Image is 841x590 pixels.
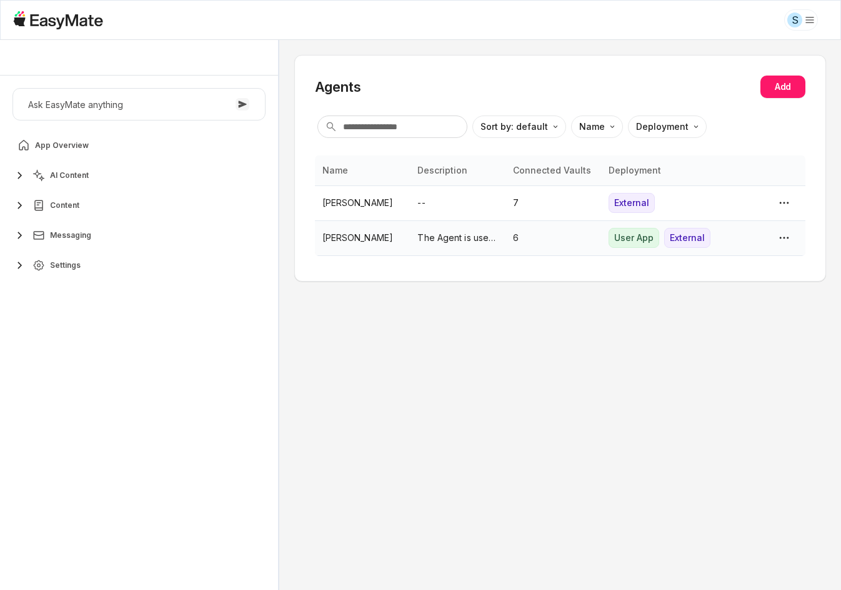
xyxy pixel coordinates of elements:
[513,231,594,245] p: 6
[417,231,498,245] p: The Agent is used for [URL][PERSON_NAME][DOMAIN_NAME] website
[50,260,81,270] span: Settings
[571,116,623,138] button: Name
[322,231,403,245] p: [PERSON_NAME]
[12,193,266,218] button: Content
[513,196,594,210] p: 7
[787,12,802,27] div: S
[50,200,79,210] span: Content
[628,116,707,138] button: Deployment
[12,133,266,158] a: App Overview
[609,228,659,248] div: User App
[315,155,411,185] th: Name
[480,120,548,134] p: Sort by: default
[50,230,91,240] span: Messaging
[636,120,689,134] p: Deployment
[601,155,710,185] th: Deployment
[35,140,89,150] span: App Overview
[664,228,710,248] div: External
[12,163,266,188] button: AI Content
[472,116,566,138] button: Sort by: default
[315,77,361,96] h2: Agents
[322,196,403,210] p: [PERSON_NAME]
[609,193,655,213] div: External
[12,223,266,248] button: Messaging
[417,196,498,210] p: --
[579,120,605,134] p: Name
[50,170,89,180] span: AI Content
[410,155,505,185] th: Description
[760,76,805,98] button: Add
[505,155,601,185] th: Connected Vaults
[12,253,266,278] button: Settings
[12,88,266,120] button: Ask EasyMate anything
